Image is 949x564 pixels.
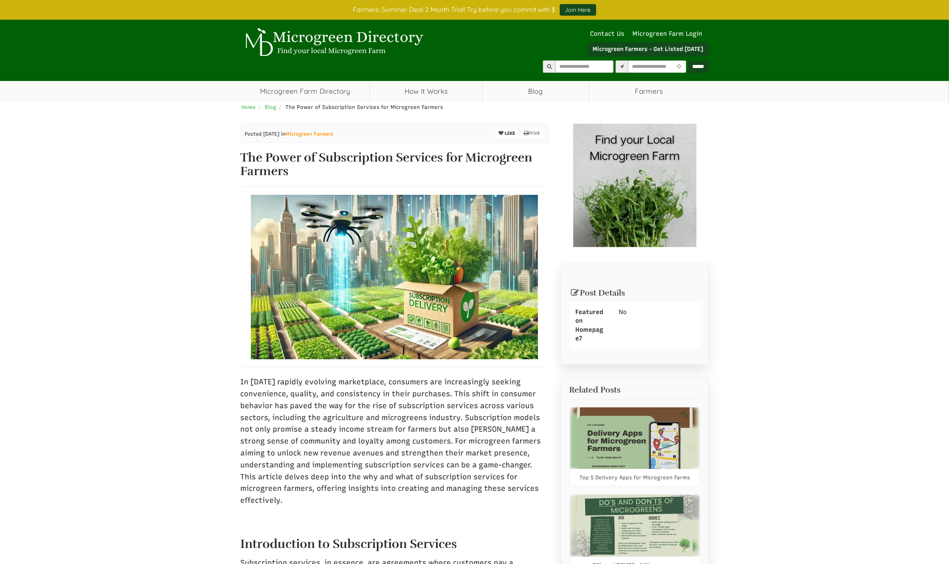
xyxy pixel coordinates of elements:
[588,42,709,56] a: Microgreen Farmers - Get Listed [DATE]
[264,131,280,137] span: [DATE]
[241,151,549,178] h1: The Power of Subscription Services for Microgreen Farmers
[245,131,262,137] span: Posted
[560,4,596,16] a: Join Here
[234,4,715,16] div: Farmers: Summer Deal 2 Month Trial! Try before you commit with $
[241,536,457,552] strong: Introduction to Subscription Services
[579,474,690,481] a: Top 5 Delivery Apps for Microgreen Farms
[496,128,518,139] button: LIKE
[586,30,629,37] a: Contact Us
[675,64,683,69] i: Use Current Location
[241,377,541,505] span: In [DATE] rapidly evolving marketplace, consumers are increasingly seeking convenience, quality, ...
[483,81,589,102] a: Blog
[265,104,277,110] a: Blog
[573,124,696,247] img: Banner Ad
[619,308,627,316] span: No
[251,195,538,359] img: The Power of Subscription Services for Microgreen Farmers
[286,104,443,110] span: The Power of Subscription Services for Microgreen Farmers
[370,81,482,102] a: How It Works
[633,30,707,37] a: Microgreen Farm Login
[241,81,370,102] a: Microgreen Farm Directory
[281,130,334,138] span: in
[577,495,693,557] img: DO's and DON'TS of Microgreens
[503,131,515,136] span: LIKE
[520,128,544,138] a: Print
[242,104,256,110] a: Home
[570,289,700,298] h3: Post Details
[570,302,613,349] div: Featured on Homepage?
[286,131,334,137] a: Microgreen Farmers
[570,386,700,395] h2: Related Posts
[241,28,425,57] img: Microgreen Directory
[589,81,709,102] span: Farmers
[577,407,693,469] img: Top 5 Delivery Apps for Microgreen Farms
